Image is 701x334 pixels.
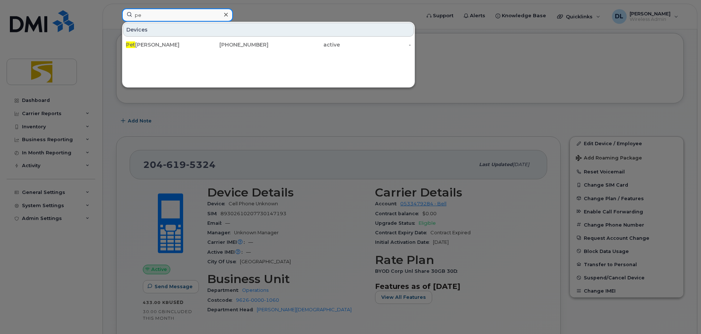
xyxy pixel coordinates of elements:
[123,23,414,37] div: Devices
[122,8,233,22] input: Find something...
[268,41,340,48] div: active
[197,41,269,48] div: [PHONE_NUMBER]
[126,41,135,48] span: Pet
[126,41,197,48] div: [PERSON_NAME]
[340,41,411,48] div: -
[123,38,414,51] a: Pet[PERSON_NAME][PHONE_NUMBER]active-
